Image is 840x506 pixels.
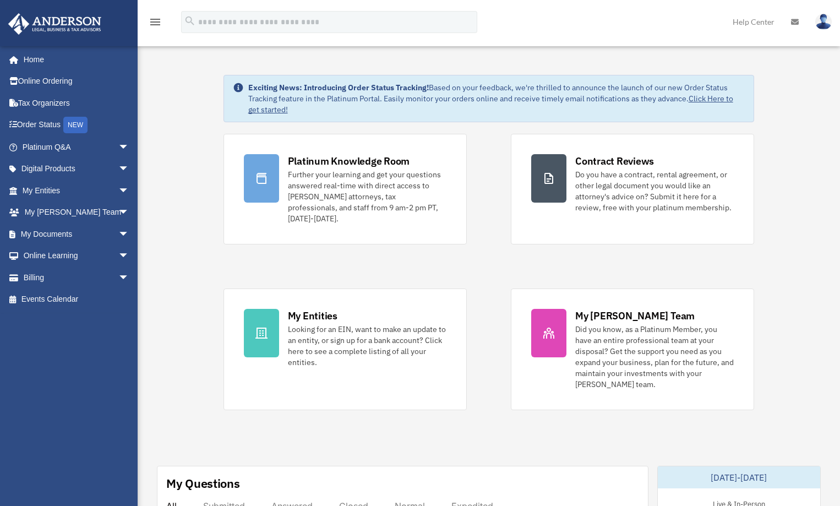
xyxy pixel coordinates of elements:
[575,324,734,390] div: Did you know, as a Platinum Member, you have an entire professional team at your disposal? Get th...
[8,158,146,180] a: Digital Productsarrow_drop_down
[511,289,754,410] a: My [PERSON_NAME] Team Did you know, as a Platinum Member, you have an entire professional team at...
[63,117,88,133] div: NEW
[8,92,146,114] a: Tax Organizers
[223,134,467,244] a: Platinum Knowledge Room Further your learning and get your questions answered real-time with dire...
[288,324,446,368] div: Looking for an EIN, want to make an update to an entity, or sign up for a bank account? Click her...
[8,179,146,202] a: My Entitiesarrow_drop_down
[8,48,140,70] a: Home
[248,82,745,115] div: Based on your feedback, we're thrilled to announce the launch of our new Order Status Tracking fe...
[248,83,429,93] strong: Exciting News: Introducing Order Status Tracking!
[118,158,140,181] span: arrow_drop_down
[511,134,754,244] a: Contract Reviews Do you have a contract, rental agreement, or other legal document you would like...
[8,70,146,93] a: Online Ordering
[815,14,832,30] img: User Pic
[118,223,140,246] span: arrow_drop_down
[248,94,733,115] a: Click Here to get started!
[575,154,654,168] div: Contract Reviews
[118,266,140,289] span: arrow_drop_down
[8,114,146,137] a: Order StatusNEW
[658,466,821,488] div: [DATE]-[DATE]
[575,309,695,323] div: My [PERSON_NAME] Team
[575,169,734,213] div: Do you have a contract, rental agreement, or other legal document you would like an attorney's ad...
[166,475,240,492] div: My Questions
[8,266,146,289] a: Billingarrow_drop_down
[288,154,410,168] div: Platinum Knowledge Room
[288,169,446,224] div: Further your learning and get your questions answered real-time with direct access to [PERSON_NAM...
[118,136,140,159] span: arrow_drop_down
[8,245,146,267] a: Online Learningarrow_drop_down
[5,13,105,35] img: Anderson Advisors Platinum Portal
[8,202,146,224] a: My [PERSON_NAME] Teamarrow_drop_down
[149,15,162,29] i: menu
[223,289,467,410] a: My Entities Looking for an EIN, want to make an update to an entity, or sign up for a bank accoun...
[8,223,146,245] a: My Documentsarrow_drop_down
[149,19,162,29] a: menu
[8,136,146,158] a: Platinum Q&Aarrow_drop_down
[288,309,337,323] div: My Entities
[118,179,140,202] span: arrow_drop_down
[118,202,140,224] span: arrow_drop_down
[118,245,140,268] span: arrow_drop_down
[184,15,196,27] i: search
[8,289,146,311] a: Events Calendar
